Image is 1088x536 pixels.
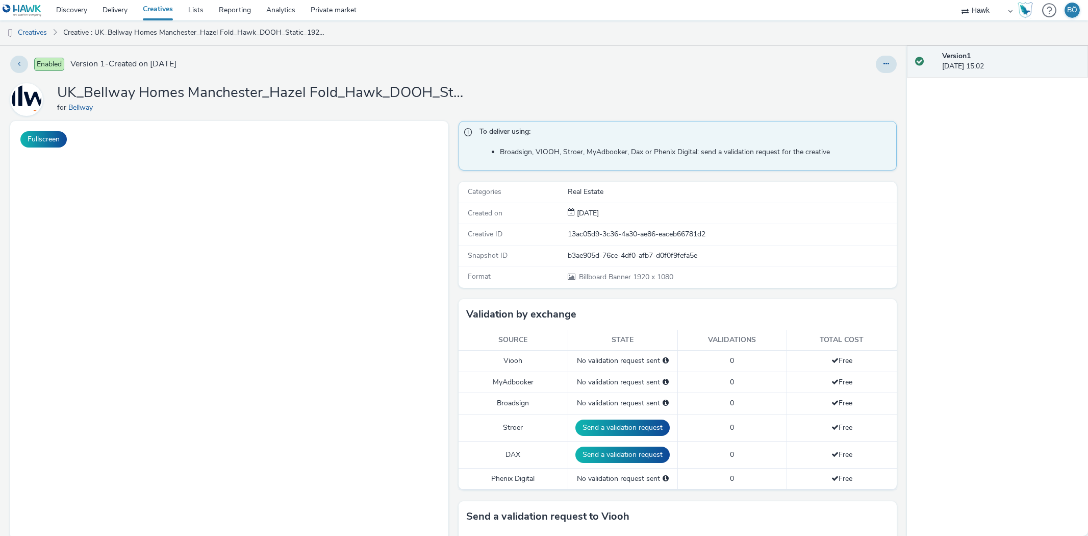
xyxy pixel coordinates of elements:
[730,474,734,483] span: 0
[468,272,491,281] span: Format
[568,330,677,351] th: State
[568,229,895,239] div: 13ac05d9-3c36-4a30-ae86-eaceb66781d2
[479,127,886,140] span: To deliver using:
[831,377,852,387] span: Free
[459,372,568,393] td: MyAdbooker
[57,103,68,112] span: for
[663,398,669,408] div: Please select a deal below and click on Send to send a validation request to Broadsign.
[468,251,508,260] span: Snapshot ID
[573,356,672,366] div: No validation request sent
[459,393,568,414] td: Broadsign
[573,377,672,387] div: No validation request sent
[68,103,97,112] a: Bellway
[1018,2,1033,18] img: Hawk Academy
[575,420,670,436] button: Send a validation request
[942,51,971,61] strong: Version 1
[730,356,734,366] span: 0
[20,131,67,148] button: Fullscreen
[730,423,734,432] span: 0
[730,398,734,408] span: 0
[730,450,734,459] span: 0
[459,414,568,441] td: Stroer
[663,377,669,387] div: Please select a deal below and click on Send to send a validation request to MyAdbooker.
[568,187,895,197] div: Real Estate
[466,307,576,322] h3: Validation by exchange
[468,187,501,197] span: Categories
[500,147,891,157] li: Broadsign, VIOOH, Stroer, MyAdbooker, Dax or Phenix Digital: send a validation request for the cr...
[831,474,852,483] span: Free
[459,330,568,351] th: Source
[568,251,895,261] div: b3ae905d-76ce-4df0-afb7-d0f0f9fefa5e
[57,83,465,103] h1: UK_Bellway Homes Manchester_Hazel Fold_Hawk_DOOH_Static_1920x1080_12.09.2025
[573,474,672,484] div: No validation request sent
[459,468,568,489] td: Phenix Digital
[578,272,673,282] span: 1920 x 1080
[730,377,734,387] span: 0
[677,330,787,351] th: Validations
[831,423,852,432] span: Free
[575,447,670,463] button: Send a validation request
[5,28,15,38] img: dooh
[663,474,669,484] div: Please select a deal below and click on Send to send a validation request to Phenix Digital.
[12,85,41,114] img: Bellway
[1067,3,1077,18] div: BÖ
[787,330,897,351] th: Total cost
[942,51,1080,72] div: [DATE] 15:02
[459,351,568,372] td: Viooh
[466,509,629,524] h3: Send a validation request to Viooh
[573,398,672,408] div: No validation request sent
[58,20,330,45] a: Creative : UK_Bellway Homes Manchester_Hazel Fold_Hawk_DOOH_Static_1920x1080_12.09.2025
[70,58,176,70] span: Version 1 - Created on [DATE]
[831,356,852,366] span: Free
[10,94,47,104] a: Bellway
[34,58,64,71] span: Enabled
[663,356,669,366] div: Please select a deal below and click on Send to send a validation request to Viooh.
[579,272,633,282] span: Billboard Banner
[575,208,599,218] div: Creation 12 September 2025, 15:02
[459,441,568,468] td: DAX
[831,450,852,459] span: Free
[3,4,42,17] img: undefined Logo
[1018,2,1037,18] a: Hawk Academy
[575,208,599,218] span: [DATE]
[468,208,502,218] span: Created on
[468,229,502,239] span: Creative ID
[831,398,852,408] span: Free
